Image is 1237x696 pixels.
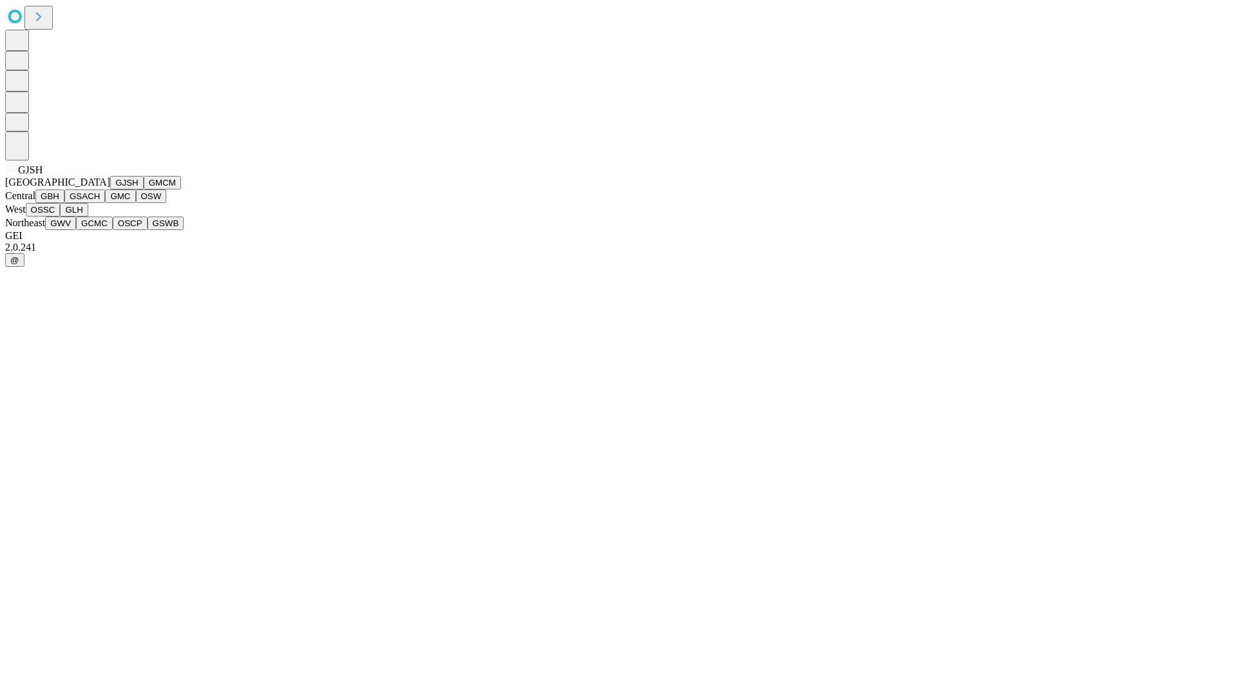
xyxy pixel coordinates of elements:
button: GMCM [144,176,181,189]
button: GMC [105,189,135,203]
button: GBH [35,189,64,203]
button: OSSC [26,203,61,217]
button: GJSH [110,176,144,189]
button: GSWB [148,217,184,230]
button: GWV [45,217,76,230]
button: OSCP [113,217,148,230]
div: GEI [5,230,1232,242]
span: Northeast [5,217,45,228]
span: Central [5,190,35,201]
span: West [5,204,26,215]
button: OSW [136,189,167,203]
span: [GEOGRAPHIC_DATA] [5,177,110,188]
button: @ [5,253,24,267]
button: GSACH [64,189,105,203]
span: @ [10,255,19,265]
button: GLH [60,203,88,217]
button: GCMC [76,217,113,230]
span: GJSH [18,164,43,175]
div: 2.0.241 [5,242,1232,253]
